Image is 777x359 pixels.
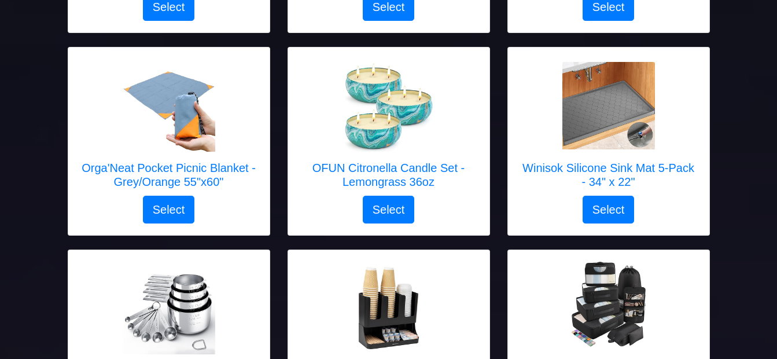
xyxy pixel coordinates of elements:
h5: Winisok Silicone Sink Mat 5-Pack - 34" x 22" [520,161,698,189]
button: Select [143,196,195,224]
a: Orga'Neat Pocket Picnic Blanket - Grey/Orange 55"x60" Orga'Neat Pocket Picnic Blanket - Grey/Oran... [80,59,258,196]
a: Winisok Silicone Sink Mat 5-Pack - 34" x 22" Winisok Silicone Sink Mat 5-Pack - 34" x 22" [520,59,698,196]
img: Orga'Neat Pocket Picnic Blanket - Grey/Orange 55"x60" [123,59,215,152]
img: Mind Reader Coffee Condiment Organizer - Black [343,262,435,354]
h5: OFUN Citronella Candle Set - Lemongrass 36oz [300,161,478,189]
img: Veken Packing Cubes 8 Set - Assorted Sizes [562,262,655,354]
img: TILUCK Measuring Cups & Spoons - Stainless Steel [123,262,215,354]
button: Select [583,196,635,224]
img: Winisok Silicone Sink Mat 5-Pack - 34" x 22" [562,62,655,149]
h5: Orga'Neat Pocket Picnic Blanket - Grey/Orange 55"x60" [80,161,258,189]
button: Select [363,196,415,224]
img: OFUN Citronella Candle Set - Lemongrass 36oz [343,59,435,152]
a: OFUN Citronella Candle Set - Lemongrass 36oz OFUN Citronella Candle Set - Lemongrass 36oz [300,59,478,196]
